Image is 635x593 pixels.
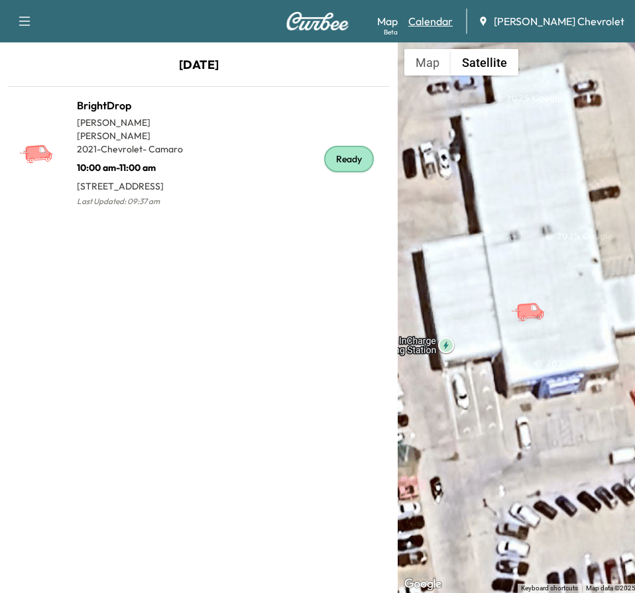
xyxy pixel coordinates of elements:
[451,49,518,76] button: Show satellite imagery
[377,13,398,29] a: MapBeta
[77,174,199,193] p: [STREET_ADDRESS]
[401,576,445,593] img: Google
[408,13,453,29] a: Calendar
[77,142,199,156] p: 2021 - Chevrolet - Camaro
[77,97,199,113] h1: BrightDrop
[77,156,199,174] p: 10:00 am - 11:00 am
[404,49,451,76] button: Show street map
[77,193,199,210] p: Last Updated: 09:37 am
[77,116,199,142] p: [PERSON_NAME] [PERSON_NAME]
[384,27,398,37] div: Beta
[401,576,445,593] a: Open this area in Google Maps (opens a new window)
[521,584,578,593] button: Keyboard shortcuts
[324,146,374,172] div: Ready
[494,13,624,29] span: [PERSON_NAME] Chevrolet
[286,12,349,30] img: Curbee Logo
[510,288,557,311] gmp-advanced-marker: BrightDrop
